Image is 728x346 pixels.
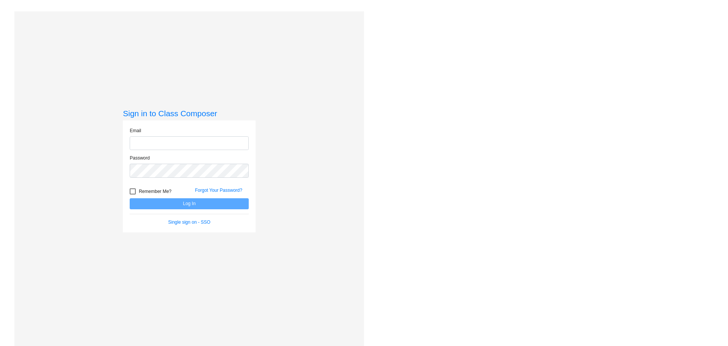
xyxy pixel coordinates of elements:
a: Single sign on - SSO [168,220,210,225]
h3: Sign in to Class Composer [123,109,256,118]
a: Forgot Your Password? [195,188,242,193]
label: Password [130,155,150,161]
label: Email [130,127,141,134]
span: Remember Me? [139,187,171,196]
button: Log In [130,198,249,209]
